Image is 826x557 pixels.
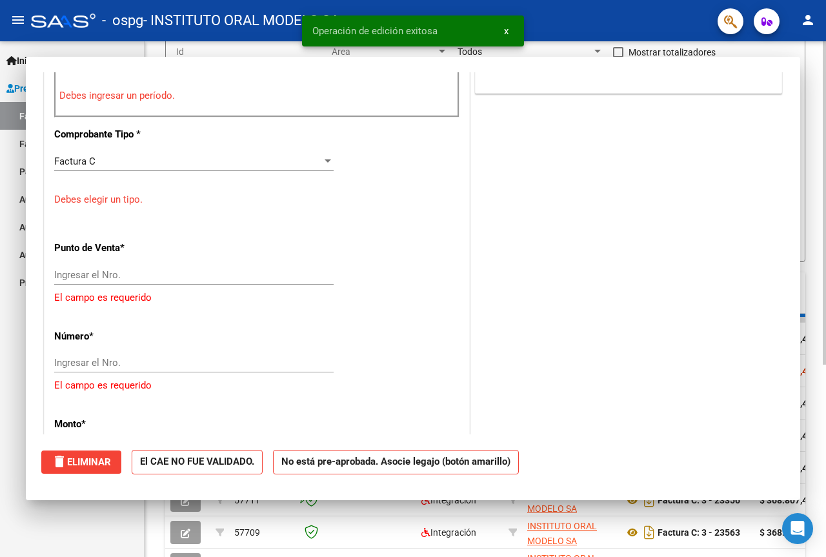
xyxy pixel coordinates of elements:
[641,522,658,543] i: Descargar documento
[782,513,813,544] div: Open Intercom Messenger
[527,519,614,546] div: 30535024231
[59,88,454,103] p: Debes ingresar un período.
[527,521,597,546] span: INSTITUTO ORAL MODELO SA
[658,527,740,538] strong: Factura C: 3 - 23563
[54,127,176,142] p: Comprobante Tipo *
[760,527,812,538] strong: $ 368.807,40
[800,12,816,28] mat-icon: person
[6,81,124,96] span: Prestadores / Proveedores
[54,378,459,393] p: El campo es requerido
[132,450,263,475] strong: El CAE NO FUE VALIDADO.
[54,156,96,167] span: Factura C
[52,454,67,469] mat-icon: delete
[54,192,459,207] p: Debes elegir un tipo.
[54,241,176,256] p: Punto de Venta
[41,451,121,474] button: Eliminar
[312,25,438,37] span: Operación de edición exitosa
[102,6,143,35] span: - ospg
[52,456,111,468] span: Eliminar
[504,25,509,37] span: x
[6,54,39,68] span: Inicio
[54,290,459,305] p: El campo es requerido
[54,417,176,432] p: Monto
[54,329,176,344] p: Número
[658,495,740,505] strong: Factura C: 3 - 23356
[234,527,260,538] span: 57709
[629,45,716,60] span: Mostrar totalizadores
[273,450,519,475] strong: No está pre-aprobada. Asocie legajo (botón amarillo)
[10,12,26,28] mat-icon: menu
[143,6,339,35] span: - INSTITUTO ORAL MODELO SA
[494,19,519,43] button: x
[421,527,476,538] span: Integración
